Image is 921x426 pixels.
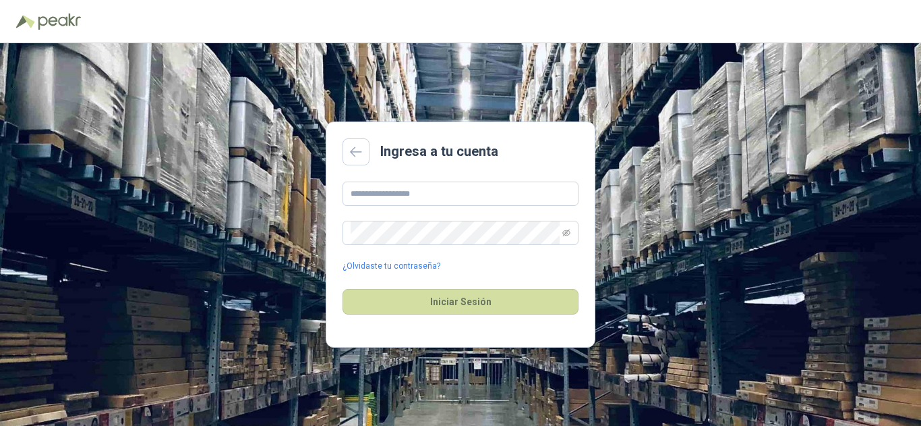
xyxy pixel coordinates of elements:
img: Logo [16,15,35,28]
h2: Ingresa a tu cuenta [380,141,498,162]
span: eye-invisible [562,229,570,237]
a: ¿Olvidaste tu contraseña? [343,260,440,273]
img: Peakr [38,14,81,30]
button: Iniciar Sesión [343,289,578,315]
